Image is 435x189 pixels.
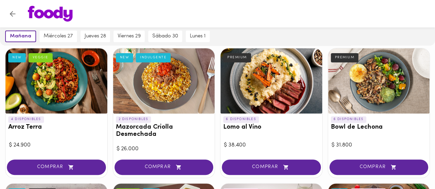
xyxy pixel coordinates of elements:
[8,53,26,62] div: NEW
[328,48,430,114] div: Bowl de Lechona
[7,160,106,175] button: COMPRAR
[113,48,215,114] div: Mazorcada Criolla Desmechada
[4,5,21,22] button: Volver
[395,149,428,182] iframe: Messagebird Livechat Widget
[338,164,420,170] span: COMPRAR
[148,31,182,42] button: sábado 30
[123,164,205,170] span: COMPRAR
[5,31,36,42] button: mañana
[222,160,321,175] button: COMPRAR
[117,145,211,153] div: $ 26.000
[331,116,367,122] p: 6 DISPONIBLES
[190,33,206,39] span: lunes 1
[9,141,104,149] div: $ 24.900
[186,31,210,42] button: lunes 1
[6,48,107,114] div: Arroz Terra
[329,160,428,175] button: COMPRAR
[118,33,141,39] span: viernes 29
[331,53,359,62] div: PREMIUM
[136,53,171,62] div: INDULGENTE
[230,164,312,170] span: COMPRAR
[113,31,145,42] button: viernes 29
[15,164,97,170] span: COMPRAR
[8,124,105,131] h3: Arroz Terra
[85,33,106,39] span: jueves 28
[80,31,110,42] button: jueves 28
[40,31,77,42] button: miércoles 27
[116,53,133,62] div: NEW
[331,124,427,131] h3: Bowl de Lechona
[223,53,251,62] div: PREMIUM
[223,124,319,131] h3: Lomo al Vino
[224,141,319,149] div: $ 38.400
[29,53,53,62] div: VEGGIE
[116,124,212,138] h3: Mazorcada Criolla Desmechada
[44,33,73,39] span: miércoles 27
[8,116,44,122] p: 4 DISPONIBLES
[152,33,178,39] span: sábado 30
[115,160,214,175] button: COMPRAR
[116,116,151,122] p: 2 DISPONIBLES
[28,6,73,22] img: logo.png
[10,33,31,39] span: mañana
[223,116,259,122] p: 6 DISPONIBLES
[331,141,426,149] div: $ 31.800
[220,48,322,114] div: Lomo al Vino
